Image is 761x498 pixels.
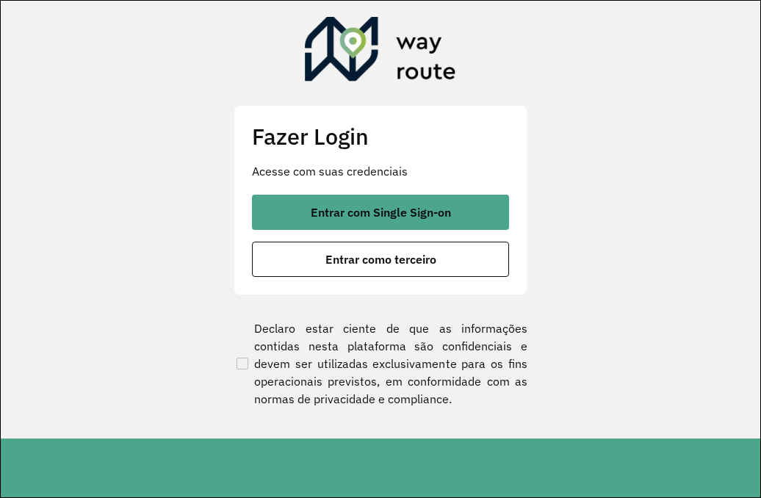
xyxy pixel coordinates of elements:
[305,17,456,87] img: Roteirizador AmbevTech
[234,320,527,408] label: Declaro estar ciente de que as informações contidas nesta plataforma são confidenciais e devem se...
[311,206,451,218] span: Entrar com Single Sign-on
[252,195,509,230] button: button
[252,242,509,277] button: button
[325,253,436,265] span: Entrar como terceiro
[252,162,509,180] p: Acesse com suas credenciais
[252,123,509,151] h2: Fazer Login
